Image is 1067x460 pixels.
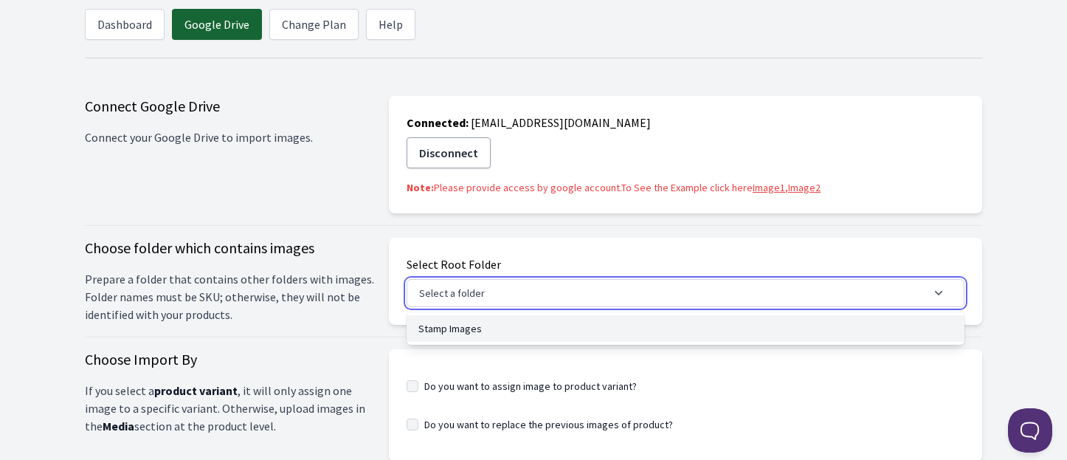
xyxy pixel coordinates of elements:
[407,137,491,168] button: Disconnect
[85,9,165,40] a: Dashboard
[103,419,134,433] span: Media
[85,238,374,258] h3: Choose folder which contains images
[407,115,651,130] span: [EMAIL_ADDRESS][DOMAIN_NAME]
[407,255,964,273] p: Select Root Folder
[85,382,374,435] p: If you select a , it will only assign one image to a specific variant. Otherwise, upload images i...
[424,417,673,432] label: Do you want to replace the previous images of product?
[172,9,262,40] a: Google Drive
[407,181,434,194] b: Note:
[366,9,415,40] a: Help
[407,180,964,196] p: Please provide access by google account.
[85,96,374,117] h3: Connect Google Drive
[621,181,821,194] span: To See the Example click here ,
[85,349,374,370] h3: Choose Import By
[85,270,374,323] span: Prepare a folder that contains other folders with images. Folder names must be SKU; otherwise, th...
[1008,408,1052,453] iframe: Toggle Customer Support
[407,115,469,130] b: Connected:
[407,315,964,342] button: Stamp Images
[424,379,637,394] label: Do you want to assign image to product variant?
[269,9,359,40] a: Change Plan
[154,383,238,398] span: product variant
[407,312,964,345] div: Select a folder
[788,181,821,194] a: Image2
[407,279,964,307] button: Select a folder
[85,128,374,146] span: Connect your Google Drive to import images.
[753,181,785,194] a: Image1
